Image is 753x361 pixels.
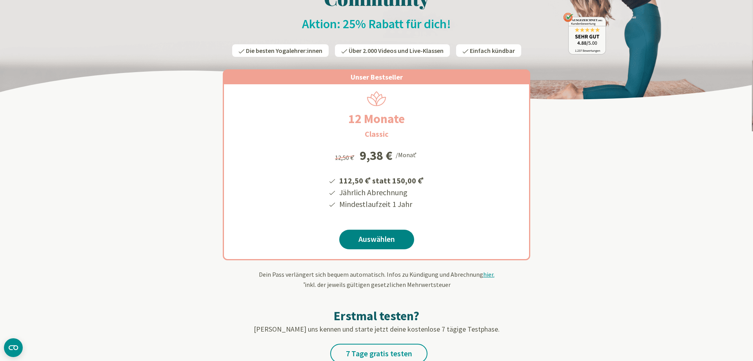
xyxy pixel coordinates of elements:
li: Mindestlaufzeit 1 Jahr [338,198,425,210]
img: ausgezeichnet_badge.png [563,13,606,54]
li: 112,50 € statt 150,00 € [338,173,425,187]
h3: Classic [365,128,389,140]
span: Einfach kündbar [470,47,515,54]
div: /Monat [396,149,418,160]
div: 9,38 € [360,149,393,162]
span: inkl. der jeweils gültigen gesetzlichen Mehrwertsteuer [302,281,451,288]
a: Auswählen [339,230,414,249]
h2: Erstmal testen? [147,308,606,324]
span: Die besten Yogalehrer:innen [246,47,322,54]
h2: 12 Monate [329,109,424,128]
span: Unser Bestseller [351,73,403,82]
p: [PERSON_NAME] uns kennen und starte jetzt deine kostenlose 7 tägige Testphase. [147,324,606,334]
span: 12,50 € [335,154,356,161]
span: Über 2.000 Videos und Live-Klassen [349,47,444,54]
span: hier. [483,270,495,278]
h2: Aktion: 25% Rabatt für dich! [147,16,606,32]
div: Dein Pass verlängert sich bequem automatisch. Infos zu Kündigung und Abrechnung [147,270,606,289]
button: CMP-Widget öffnen [4,338,23,357]
li: Jährlich Abrechnung [338,187,425,198]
